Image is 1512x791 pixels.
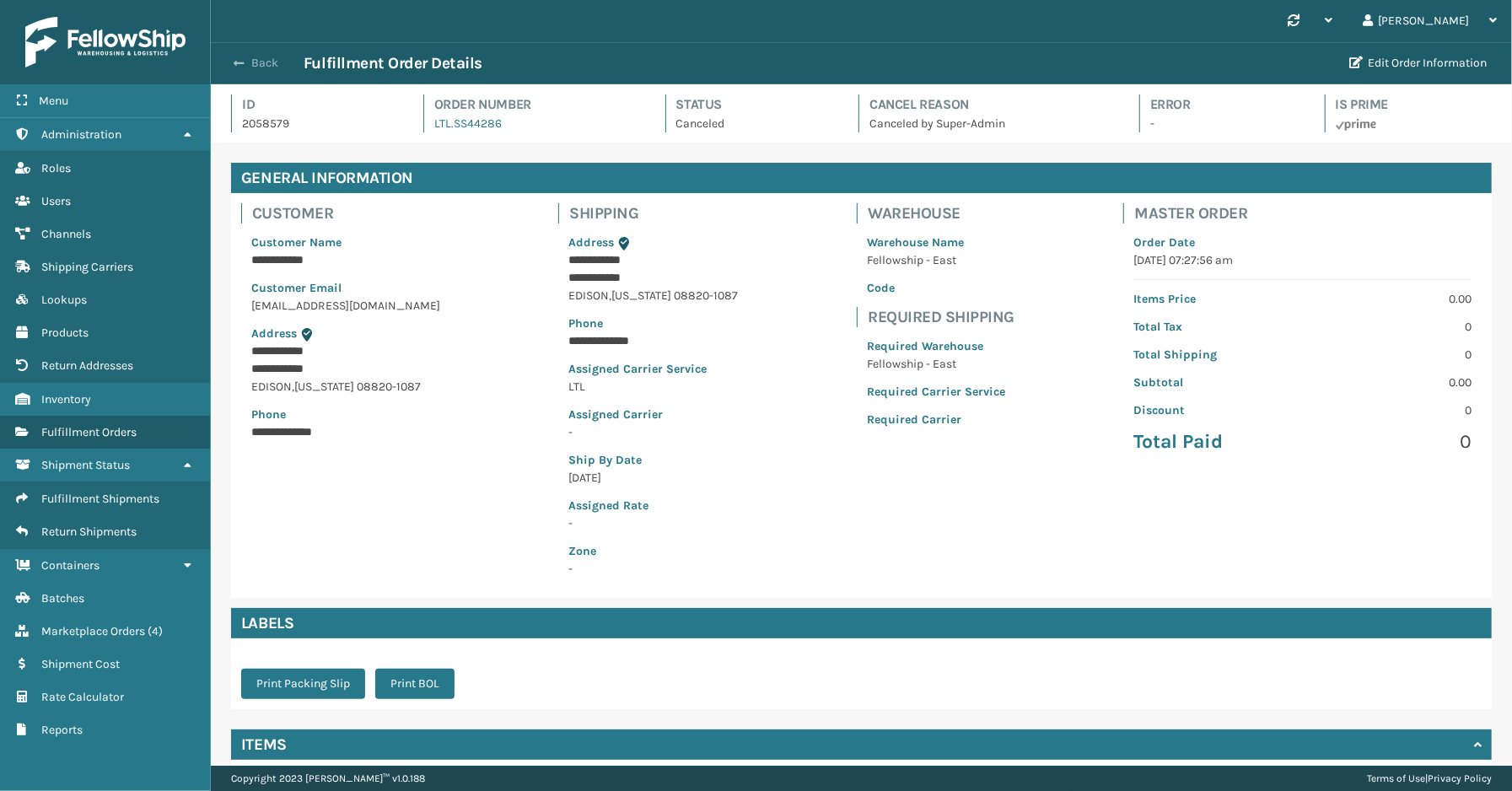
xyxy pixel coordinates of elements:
span: Batches [41,591,84,605]
h4: Order Number [434,94,635,115]
span: Reports [41,723,83,737]
span: Menu [39,94,68,108]
h4: Error [1150,94,1294,115]
p: Assigned Carrier [568,406,739,423]
p: Required Carrier [867,411,1005,428]
div: | [1367,766,1492,791]
span: EDISON [251,379,292,394]
p: Ship By Date [568,451,739,469]
h4: Warehouse [868,203,1015,223]
span: Containers [41,558,100,573]
p: Discount [1133,401,1292,419]
h4: Customer [252,203,450,223]
span: Users [41,194,71,208]
span: Shipment Status [41,458,130,472]
span: - [568,542,739,576]
a: Privacy Policy [1428,772,1492,784]
a: LTL.SS44286 [434,116,502,131]
p: - [1150,115,1294,132]
p: Canceled by Super-Admin [869,115,1109,132]
p: Assigned Rate [568,497,739,514]
span: Lookups [41,293,87,307]
button: Edit Order Information [1339,46,1497,80]
p: 0.00 [1313,374,1472,391]
p: Total Paid [1133,429,1292,455]
span: Products [41,326,89,340]
h4: Shipping [569,203,749,223]
span: ( 4 ) [148,624,163,638]
span: Address [251,326,297,341]
p: Copyright 2023 [PERSON_NAME]™ v 1.0.188 [231,766,425,791]
img: logo [25,17,186,67]
p: 0 [1313,429,1472,455]
span: 08820-1087 [674,288,738,303]
p: Subtotal [1133,374,1292,391]
p: Zone [568,542,739,560]
span: Roles [41,161,71,175]
h4: Labels [231,608,1492,638]
button: Print Packing Slip [241,669,365,699]
button: Back [226,56,304,71]
p: Phone [251,406,440,423]
span: [US_STATE] [294,379,354,394]
span: EDISON [568,288,609,303]
button: Print BOL [375,669,455,699]
p: Fellowship - East [867,251,1005,269]
span: , [609,288,611,303]
h4: Is Prime [1336,94,1492,115]
p: Customer Name [251,234,440,251]
p: Fellowship - East [867,355,1005,373]
p: Total Tax [1133,318,1292,336]
p: 2058579 [242,115,393,132]
h4: Master Order [1134,203,1482,223]
p: [DATE] [568,469,739,487]
span: Shipping Carriers [41,260,133,274]
span: Rate Calculator [41,690,124,704]
p: Assigned Carrier Service [568,360,739,378]
h4: Status [676,94,829,115]
span: 08820-1087 [357,379,421,394]
span: Shipment Cost [41,657,120,671]
p: Items Price [1133,290,1292,308]
span: Fulfillment Shipments [41,492,159,506]
p: [EMAIL_ADDRESS][DOMAIN_NAME] [251,297,440,315]
h4: Id [242,94,393,115]
h4: Items [241,734,287,755]
p: 0 [1313,346,1472,363]
p: Warehouse Name [867,234,1005,251]
span: Fulfillment Orders [41,425,137,439]
i: Edit [1349,56,1363,68]
p: [DATE] 07:27:56 am [1133,251,1472,269]
h3: Fulfillment Order Details [304,53,482,73]
h4: Cancel Reason [869,94,1109,115]
span: Channels [41,227,91,241]
a: Terms of Use [1367,772,1425,784]
h4: General Information [231,163,1492,193]
span: Inventory [41,392,91,406]
p: Total Shipping [1133,346,1292,363]
span: Marketplace Orders [41,624,145,638]
p: 0.00 [1313,290,1472,308]
p: Order Date [1133,234,1472,251]
p: Canceled [676,115,829,132]
p: 0 [1313,401,1472,419]
p: Required Carrier Service [867,383,1005,401]
p: 0 [1313,318,1472,336]
p: Phone [568,315,739,332]
span: Return Shipments [41,525,137,539]
span: Return Addresses [41,358,133,373]
p: Required Warehouse [867,337,1005,355]
p: Customer Email [251,279,440,297]
p: - [568,514,739,532]
span: Address [568,235,614,250]
span: , [292,379,294,394]
span: [US_STATE] [611,288,671,303]
h4: Required Shipping [868,307,1015,327]
p: LTL [568,378,739,395]
p: - [568,423,739,441]
span: Administration [41,127,121,142]
p: Code [867,279,1005,297]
